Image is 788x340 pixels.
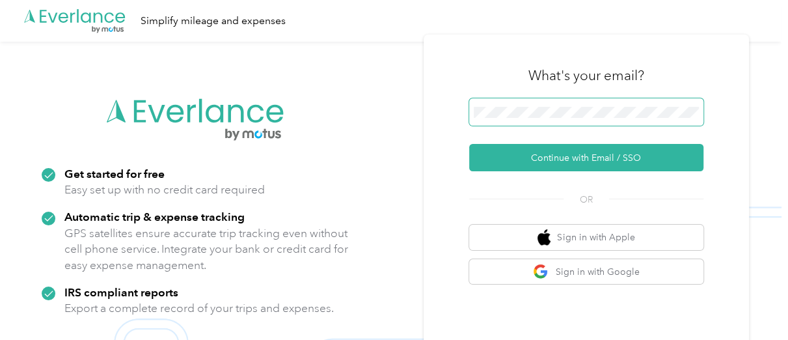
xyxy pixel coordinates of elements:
[528,66,644,85] h3: What's your email?
[469,259,703,285] button: google logoSign in with Google
[64,300,334,317] p: Export a complete record of your trips and expenses.
[469,225,703,250] button: apple logoSign in with Apple
[537,229,550,246] img: apple logo
[64,167,165,180] strong: Get started for free
[64,210,245,223] strong: Automatic trip & expense tracking
[64,182,265,198] p: Easy set up with no credit card required
[64,285,178,299] strong: IRS compliant reports
[533,264,549,280] img: google logo
[469,144,703,171] button: Continue with Email / SSO
[64,225,349,274] p: GPS satellites ensure accurate trip tracking even without cell phone service. Integrate your bank...
[564,193,609,206] span: OR
[141,13,286,29] div: Simplify mileage and expenses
